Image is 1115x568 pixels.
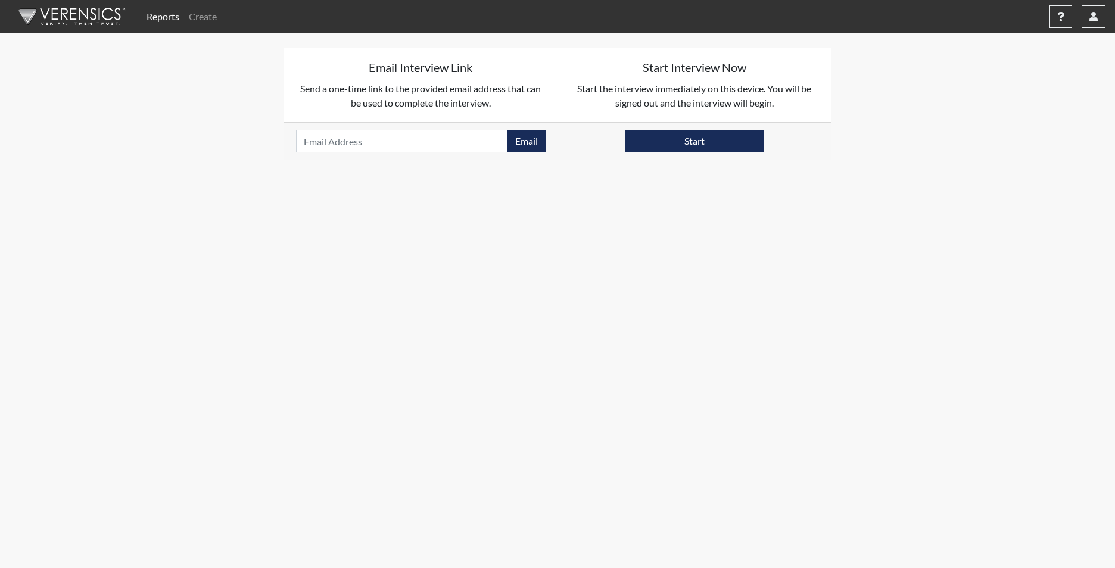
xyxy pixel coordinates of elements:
[570,82,820,110] p: Start the interview immediately on this device. You will be signed out and the interview will begin.
[296,130,508,152] input: Email Address
[507,130,546,152] button: Email
[296,82,546,110] p: Send a one-time link to the provided email address that can be used to complete the interview.
[625,130,764,152] button: Start
[184,5,222,29] a: Create
[296,60,546,74] h5: Email Interview Link
[570,60,820,74] h5: Start Interview Now
[142,5,184,29] a: Reports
